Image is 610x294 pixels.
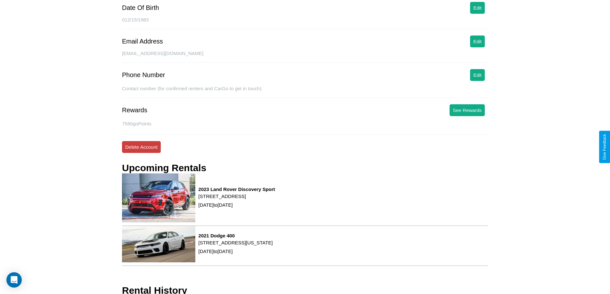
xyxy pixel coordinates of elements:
[122,4,159,12] div: Date Of Birth
[199,192,275,201] p: [STREET_ADDRESS]
[122,163,206,173] h3: Upcoming Rentals
[122,38,163,45] div: Email Address
[122,119,488,128] p: 7580 goPoints
[122,226,195,262] img: rental
[122,51,488,63] div: [EMAIL_ADDRESS][DOMAIN_NAME]
[122,17,488,29] div: 012/15/1983
[199,238,273,247] p: [STREET_ADDRESS][US_STATE]
[122,107,147,114] div: Rewards
[122,141,161,153] button: Delete Account
[602,134,607,160] div: Give Feedback
[470,36,485,47] button: Edit
[122,71,165,79] div: Phone Number
[470,69,485,81] button: Edit
[6,272,22,288] div: Open Intercom Messenger
[470,2,485,14] button: Edit
[122,173,195,222] img: rental
[199,201,275,209] p: [DATE] to [DATE]
[199,233,273,238] h3: 2021 Dodge 400
[199,247,273,256] p: [DATE] to [DATE]
[199,187,275,192] h3: 2023 Land Rover Discovery Sport
[122,86,488,98] div: Contact number (for confirmed renters and CarGo to get in touch).
[450,104,485,116] button: See Rewards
